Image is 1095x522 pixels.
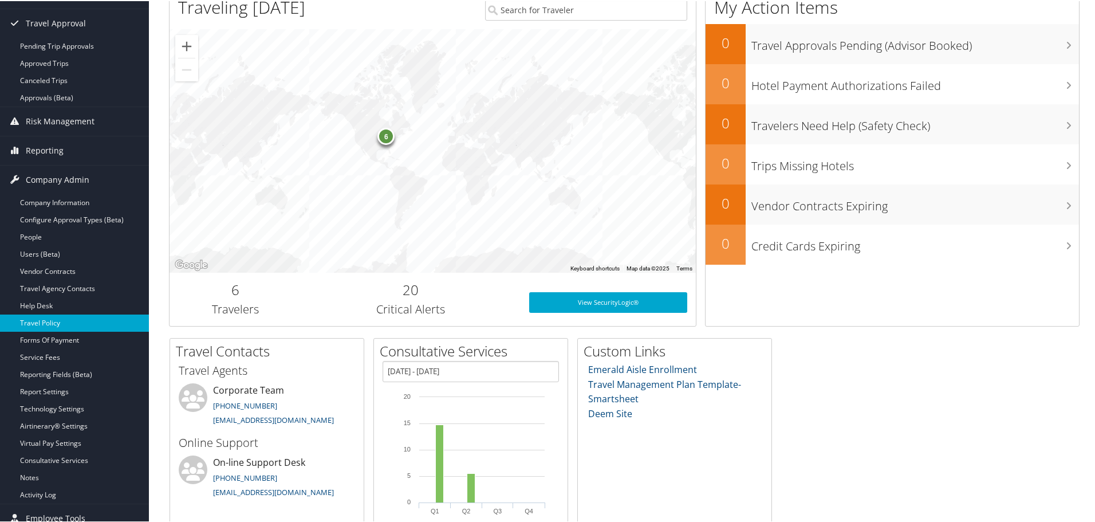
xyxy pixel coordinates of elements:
h3: Travelers [178,300,293,316]
h2: 0 [706,112,746,132]
h3: Trips Missing Hotels [751,151,1079,173]
a: 0Trips Missing Hotels [706,143,1079,183]
text: Q1 [431,507,439,513]
h3: Travel Agents [179,362,355,378]
h2: 0 [706,32,746,52]
tspan: 20 [404,392,411,399]
button: Zoom in [175,34,198,57]
a: 0Credit Cards Expiring [706,223,1079,264]
a: 0Travelers Need Help (Safety Check) [706,103,1079,143]
a: [PHONE_NUMBER] [213,399,277,410]
a: [EMAIL_ADDRESS][DOMAIN_NAME] [213,486,334,496]
a: Emerald Aisle Enrollment [588,362,697,375]
a: View SecurityLogic® [529,291,687,312]
a: 0Travel Approvals Pending (Advisor Booked) [706,23,1079,63]
h2: Custom Links [584,340,771,360]
h2: 0 [706,72,746,92]
text: Q2 [462,507,471,513]
h2: Consultative Services [380,340,568,360]
text: Q3 [494,507,502,513]
img: Google [172,257,210,272]
h3: Travel Approvals Pending (Advisor Booked) [751,31,1079,53]
a: [PHONE_NUMBER] [213,472,277,482]
h2: 6 [178,279,293,299]
a: Deem Site [588,406,632,419]
span: Map data ©2025 [627,264,669,270]
button: Zoom out [175,57,198,80]
a: Terms (opens in new tab) [676,264,692,270]
h3: Travelers Need Help (Safety Check) [751,111,1079,133]
tspan: 0 [407,497,411,504]
tspan: 10 [404,445,411,452]
a: Open this area in Google Maps (opens a new window) [172,257,210,272]
h3: Hotel Payment Authorizations Failed [751,71,1079,93]
h2: Travel Contacts [176,340,364,360]
text: Q4 [525,507,533,513]
h2: 20 [310,279,512,299]
h3: Critical Alerts [310,300,512,316]
h2: 0 [706,193,746,212]
span: Risk Management [26,106,94,135]
span: Company Admin [26,164,89,193]
a: [EMAIL_ADDRESS][DOMAIN_NAME] [213,414,334,424]
span: Travel Approval [26,8,86,37]
a: Travel Management Plan Template- Smartsheet [588,377,741,405]
a: 0Vendor Contracts Expiring [706,183,1079,223]
span: Reporting [26,135,64,164]
a: 0Hotel Payment Authorizations Failed [706,63,1079,103]
li: Corporate Team [173,382,361,429]
h2: 0 [706,233,746,252]
tspan: 15 [404,418,411,425]
div: 6 [377,127,395,144]
tspan: 5 [407,471,411,478]
h2: 0 [706,152,746,172]
h3: Vendor Contracts Expiring [751,191,1079,213]
li: On-line Support Desk [173,454,361,501]
h3: Credit Cards Expiring [751,231,1079,253]
button: Keyboard shortcuts [570,264,620,272]
h3: Online Support [179,434,355,450]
